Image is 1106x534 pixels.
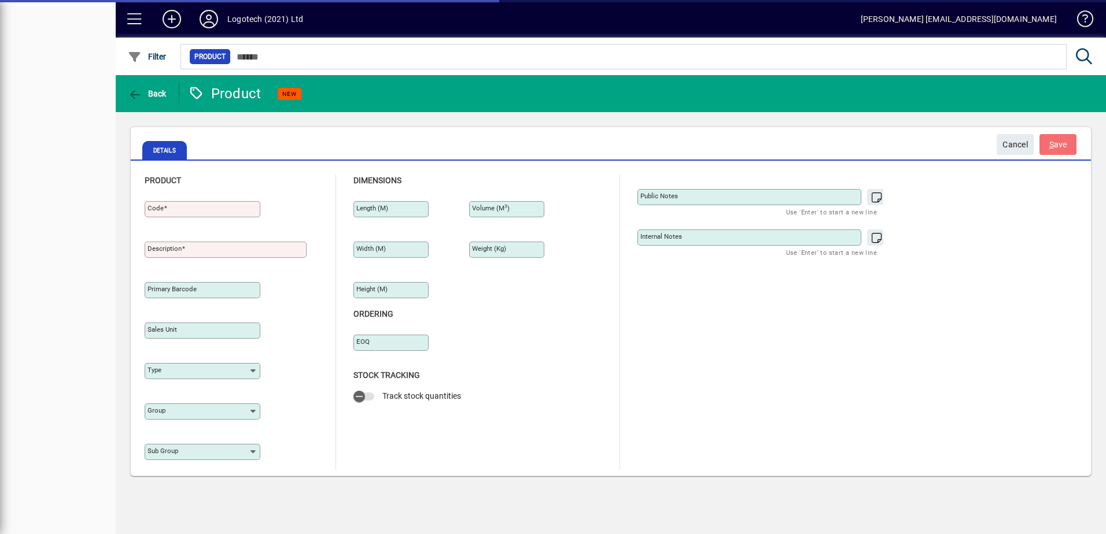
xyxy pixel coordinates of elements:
[353,176,401,185] span: Dimensions
[128,89,167,98] span: Back
[353,370,420,380] span: Stock Tracking
[128,52,167,61] span: Filter
[356,338,370,346] mat-label: EOQ
[353,309,393,318] span: Ordering
[472,244,506,253] mat-label: Weight (Kg)
[1049,135,1067,154] span: ave
[1002,135,1028,154] span: Cancel
[786,205,877,218] mat-hint: Use 'Enter' to start a new line
[194,51,226,62] span: Product
[148,285,197,293] mat-label: Primary barcode
[125,46,169,67] button: Filter
[504,203,507,209] sup: 3
[1049,140,1054,149] span: S
[382,391,461,400] span: Track stock quantities
[190,9,227,29] button: Profile
[148,406,165,414] mat-label: Group
[148,447,178,455] mat-label: Sub group
[640,192,678,200] mat-label: Public Notes
[861,10,1057,28] div: [PERSON_NAME] [EMAIL_ADDRESS][DOMAIN_NAME]
[188,84,261,103] div: Product
[1039,134,1076,155] button: Save
[472,204,510,212] mat-label: Volume (m )
[153,9,190,29] button: Add
[148,325,177,333] mat-label: Sales unit
[282,90,297,98] span: NEW
[148,244,182,253] mat-label: Description
[997,134,1034,155] button: Cancel
[640,232,682,240] mat-label: Internal Notes
[227,10,303,28] div: Logotech (2021) Ltd
[356,244,386,253] mat-label: Width (m)
[148,204,164,212] mat-label: Code
[145,176,181,185] span: Product
[356,285,388,293] mat-label: Height (m)
[356,204,388,212] mat-label: Length (m)
[786,246,877,259] mat-hint: Use 'Enter' to start a new line
[142,141,187,160] span: Details
[1068,2,1092,40] a: Knowledge Base
[148,366,161,374] mat-label: Type
[125,83,169,104] button: Back
[116,83,179,104] app-page-header-button: Back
